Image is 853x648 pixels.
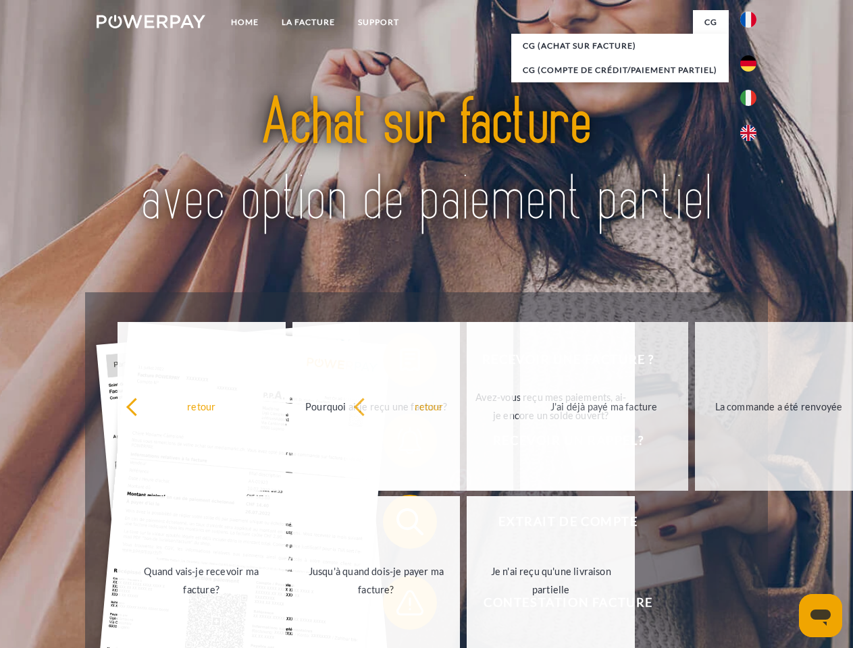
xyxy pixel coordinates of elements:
a: CG (Compte de crédit/paiement partiel) [511,58,729,82]
a: CG [693,10,729,34]
a: Support [346,10,411,34]
img: it [740,90,756,106]
div: Quand vais-je recevoir ma facture? [126,562,278,599]
div: retour [353,397,505,415]
a: Home [219,10,270,34]
img: logo-powerpay-white.svg [97,15,205,28]
div: Jusqu'à quand dois-je payer ma facture? [301,562,453,599]
img: de [740,55,756,72]
img: title-powerpay_fr.svg [129,65,724,259]
div: Pourquoi ai-je reçu une facture? [301,397,453,415]
img: fr [740,11,756,28]
a: LA FACTURE [270,10,346,34]
iframe: Bouton de lancement de la fenêtre de messagerie [799,594,842,637]
img: en [740,125,756,141]
div: Je n'ai reçu qu'une livraison partielle [475,562,627,599]
div: retour [126,397,278,415]
a: CG (achat sur facture) [511,34,729,58]
div: J'ai déjà payé ma facture [528,397,680,415]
